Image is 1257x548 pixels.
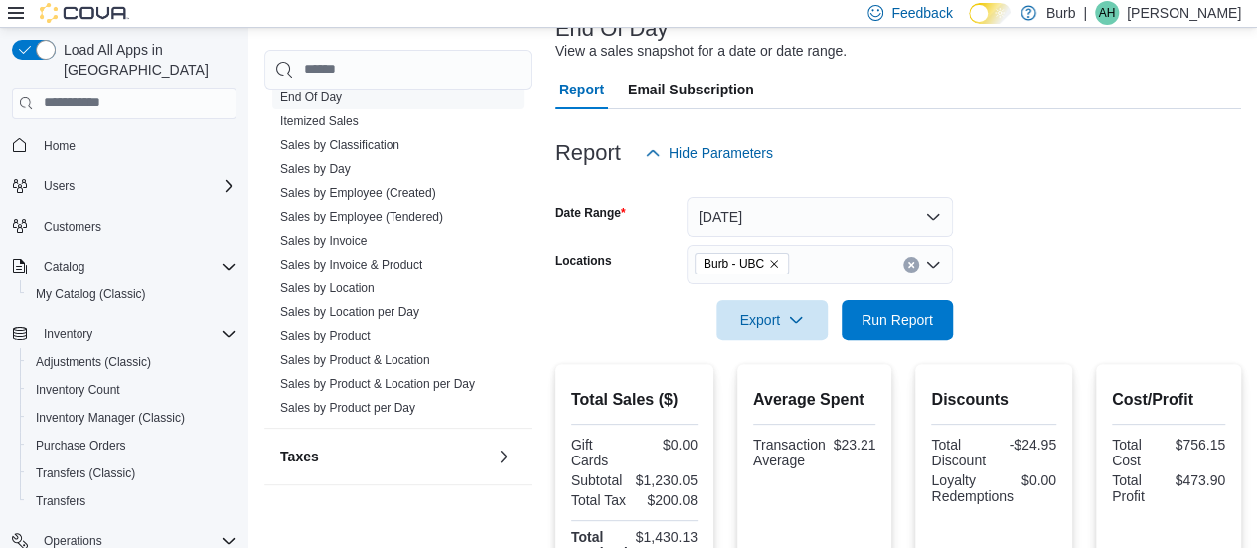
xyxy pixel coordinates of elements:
div: $1,230.05 [636,472,698,488]
button: Inventory Manager (Classic) [20,404,244,432]
button: Clear input [903,257,919,273]
span: Sales by Location [280,280,375,296]
button: Transfers [20,487,244,515]
span: Sales by Invoice [280,233,367,249]
span: Purchase Orders [28,434,236,457]
div: -$24.95 [998,437,1056,453]
a: Sales by Location [280,281,375,295]
a: Sales by Product [280,329,371,343]
span: Sales by Product & Location per Day [280,376,475,392]
div: $0.00 [638,437,698,453]
span: Transfers [36,493,85,509]
span: Sales by Employee (Created) [280,185,436,201]
span: Customers [36,214,236,239]
span: Purchase Orders [36,438,126,454]
span: End Of Day [280,90,342,105]
button: Open list of options [925,257,941,273]
span: Inventory [44,326,92,342]
span: Inventory Manager (Classic) [28,406,236,430]
div: $23.21 [834,437,876,453]
label: Locations [555,253,612,269]
div: Total Profit [1112,472,1165,504]
button: Export [716,300,828,340]
a: Inventory Count [28,378,128,402]
span: Sales by Product per Day [280,400,415,416]
span: Export [728,300,816,340]
a: End Of Day [280,91,342,104]
a: Inventory Manager (Classic) [28,406,193,430]
h2: Average Spent [753,388,875,412]
img: Cova [40,3,129,23]
h2: Discounts [931,388,1056,412]
div: $200.08 [638,492,698,508]
p: [PERSON_NAME] [1127,1,1241,25]
a: Sales by Invoice [280,234,367,248]
span: Transfers (Classic) [36,465,135,481]
div: Total Cost [1112,437,1165,468]
a: Itemized Sales [280,114,359,128]
h3: Taxes [280,447,319,466]
span: Report [559,70,604,109]
button: Taxes [492,445,516,468]
span: Hide Parameters [669,143,773,163]
div: $0.00 [1021,472,1056,488]
button: Inventory [4,320,244,348]
a: Sales by Invoice & Product [280,258,422,272]
a: Sales by Location per Day [280,305,419,319]
a: Sales by Day [280,162,351,176]
span: Catalog [44,259,84,274]
button: Hide Parameters [637,133,781,173]
div: Sales [264,86,532,428]
a: Sales by Product & Location per Day [280,377,475,391]
div: Axel Holin [1095,1,1119,25]
span: Adjustments (Classic) [28,350,236,374]
button: Home [4,131,244,160]
a: Purchase Orders [28,434,134,457]
span: Home [36,133,236,158]
div: $1,430.13 [636,529,698,545]
button: Adjustments (Classic) [20,348,244,376]
span: Inventory Count [36,382,120,398]
div: Total Tax [571,492,631,508]
span: Home [44,138,76,154]
a: Transfers [28,489,93,513]
a: Customers [36,215,109,239]
span: Catalog [36,255,236,278]
a: Sales by Product per Day [280,401,415,415]
a: Sales by Employee (Created) [280,186,436,200]
span: Users [44,178,75,194]
span: My Catalog (Classic) [36,286,146,302]
input: Dark Mode [969,3,1011,24]
span: Inventory Manager (Classic) [36,410,185,426]
span: Dark Mode [969,24,970,25]
span: Users [36,174,236,198]
a: Transfers (Classic) [28,461,143,485]
span: Transfers (Classic) [28,461,236,485]
button: [DATE] [687,197,953,237]
span: Sales by Employee (Tendered) [280,209,443,225]
span: Inventory Count [28,378,236,402]
button: Remove Burb - UBC from selection in this group [768,258,780,270]
button: Users [4,172,244,200]
span: Load All Apps in [GEOGRAPHIC_DATA] [56,40,236,80]
button: Users [36,174,82,198]
h2: Total Sales ($) [571,388,698,412]
span: Adjustments (Classic) [36,354,151,370]
span: Sales by Location per Day [280,304,419,320]
p: | [1083,1,1087,25]
span: Transfers [28,489,236,513]
button: Purchase Orders [20,432,244,459]
button: My Catalog (Classic) [20,280,244,308]
span: My Catalog (Classic) [28,282,236,306]
a: Sales by Employee (Tendered) [280,210,443,224]
button: Catalog [36,255,92,278]
button: Taxes [280,447,488,466]
span: Sales by Product [280,328,371,344]
span: Sales by Classification [280,137,399,153]
h3: End Of Day [555,17,669,41]
span: Run Report [862,310,933,330]
a: Home [36,134,83,158]
h2: Cost/Profit [1112,388,1225,412]
div: $756.15 [1173,437,1225,453]
span: Feedback [891,3,952,23]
